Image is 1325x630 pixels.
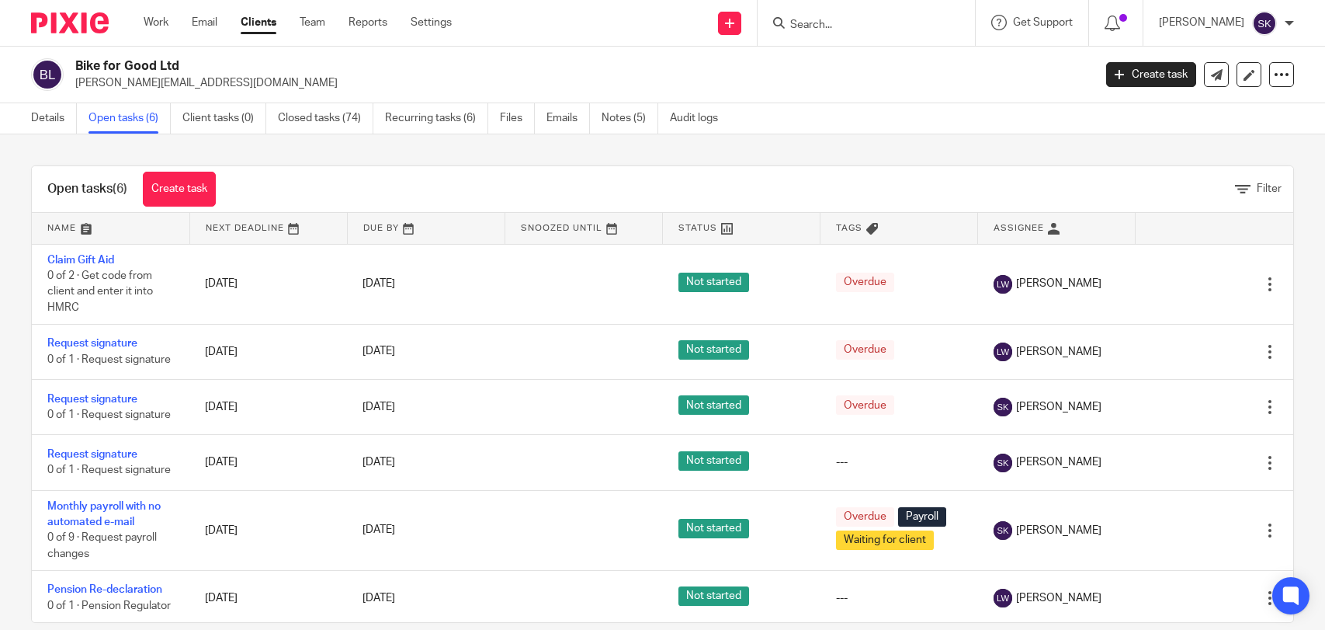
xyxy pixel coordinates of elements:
[1016,523,1101,538] span: [PERSON_NAME]
[362,458,395,468] span: [DATE]
[994,521,1012,540] img: svg%3E
[189,244,347,324] td: [DATE]
[362,593,395,604] span: [DATE]
[75,75,1083,91] p: [PERSON_NAME][EMAIL_ADDRESS][DOMAIN_NAME]
[47,181,127,197] h1: Open tasks
[47,449,137,460] a: Request signature
[278,103,373,134] a: Closed tasks (74)
[678,395,749,415] span: Not started
[836,273,894,292] span: Overdue
[189,435,347,490] td: [DATE]
[31,12,109,33] img: Pixie
[789,19,928,33] input: Search
[189,570,347,625] td: [DATE]
[411,15,452,30] a: Settings
[836,590,963,606] div: ---
[1016,454,1101,470] span: [PERSON_NAME]
[362,402,395,412] span: [DATE]
[994,454,1012,472] img: svg%3E
[994,343,1012,361] img: svg%3E
[385,103,488,134] a: Recurring tasks (6)
[31,58,64,91] img: svg%3E
[1013,17,1073,28] span: Get Support
[47,255,114,266] a: Claim Gift Aid
[678,224,717,232] span: Status
[678,340,749,360] span: Not started
[362,346,395,357] span: [DATE]
[836,531,934,550] span: Waiting for client
[602,103,658,134] a: Notes (5)
[1257,183,1282,194] span: Filter
[182,103,266,134] a: Client tasks (0)
[1016,590,1101,606] span: [PERSON_NAME]
[836,224,862,232] span: Tags
[189,379,347,434] td: [DATE]
[241,15,276,30] a: Clients
[678,586,749,606] span: Not started
[521,224,602,232] span: Snoozed Until
[47,394,137,405] a: Request signature
[994,275,1012,294] img: svg%3E
[1106,62,1196,87] a: Create task
[189,490,347,570] td: [DATE]
[670,103,730,134] a: Audit logs
[546,103,590,134] a: Emails
[1252,11,1277,36] img: svg%3E
[47,465,171,476] span: 0 of 1 · Request signature
[75,58,881,75] h2: Bike for Good Ltd
[678,519,749,538] span: Not started
[47,338,137,349] a: Request signature
[500,103,535,134] a: Files
[362,525,395,536] span: [DATE]
[1016,344,1101,360] span: [PERSON_NAME]
[47,501,161,527] a: Monthly payroll with no automated e-mail
[47,270,153,313] span: 0 of 2 · Get code from client and enter it into HMRC
[898,507,946,527] span: Payroll
[189,324,347,379] td: [DATE]
[836,454,963,470] div: ---
[362,278,395,289] span: [DATE]
[47,584,162,595] a: Pension Re-declaration
[836,395,894,415] span: Overdue
[349,15,387,30] a: Reports
[88,103,171,134] a: Open tasks (6)
[47,409,171,420] span: 0 of 1 · Request signature
[1016,399,1101,415] span: [PERSON_NAME]
[678,451,749,471] span: Not started
[143,172,216,207] a: Create task
[1016,276,1101,291] span: [PERSON_NAME]
[836,507,894,527] span: Overdue
[192,15,217,30] a: Email
[836,340,894,360] span: Overdue
[678,273,749,292] span: Not started
[300,15,325,30] a: Team
[994,398,1012,416] img: svg%3E
[47,600,171,611] span: 0 of 1 · Pension Regulator
[47,354,171,365] span: 0 of 1 · Request signature
[47,533,157,560] span: 0 of 9 · Request payroll changes
[113,183,127,195] span: (6)
[31,103,77,134] a: Details
[994,589,1012,607] img: svg%3E
[144,15,168,30] a: Work
[1159,15,1244,30] p: [PERSON_NAME]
